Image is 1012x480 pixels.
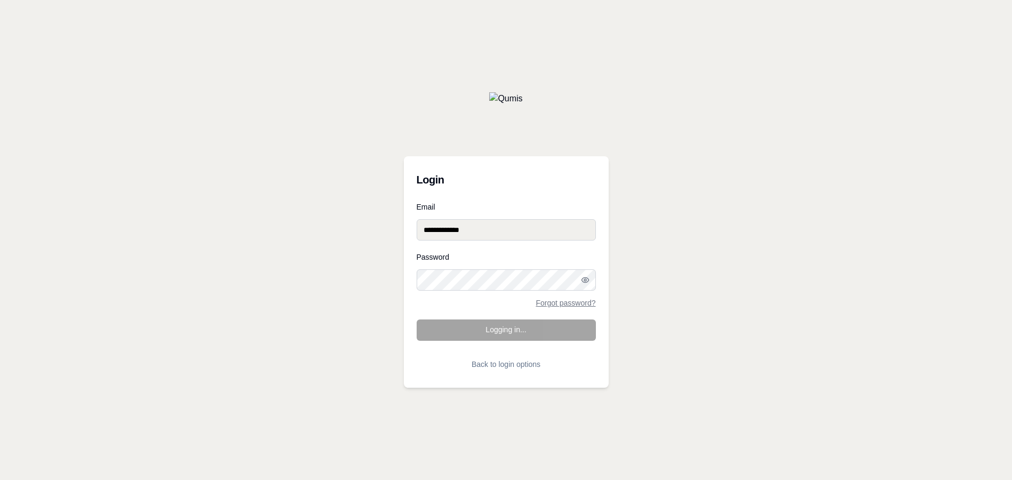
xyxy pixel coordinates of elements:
img: Qumis [489,92,522,105]
label: Email [417,203,596,211]
h3: Login [417,169,596,190]
label: Password [417,253,596,261]
a: Forgot password? [536,299,595,307]
button: Back to login options [417,354,596,375]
